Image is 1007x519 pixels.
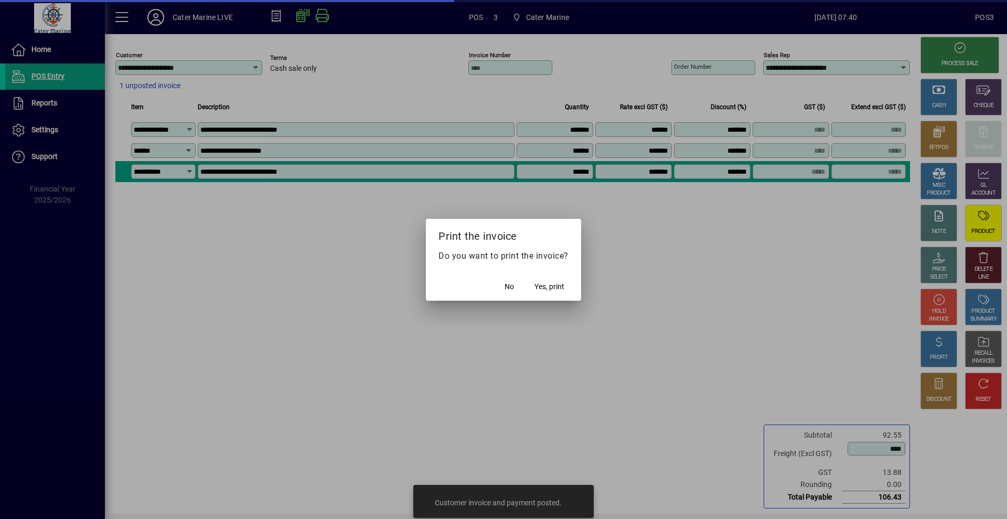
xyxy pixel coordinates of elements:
span: Yes, print [534,281,564,292]
h2: Print the invoice [426,219,581,249]
p: Do you want to print the invoice? [438,250,569,262]
span: No [505,281,514,292]
button: Yes, print [530,278,569,296]
button: No [492,278,526,296]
